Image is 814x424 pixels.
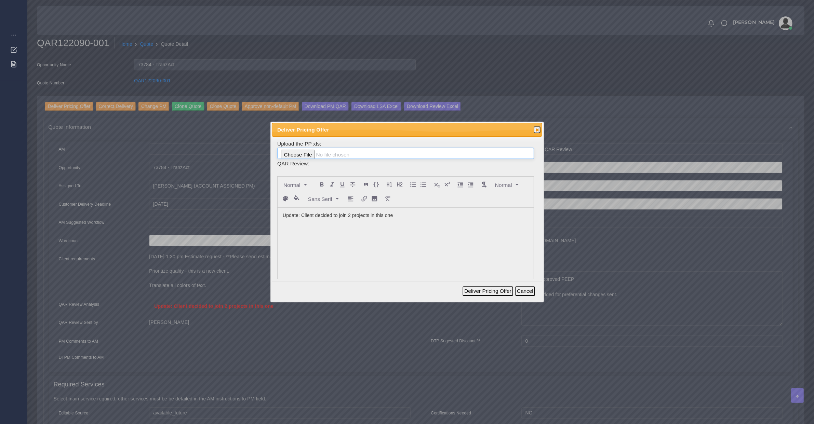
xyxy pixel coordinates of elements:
button: Close [534,126,541,133]
td: QAR Review: [277,159,534,168]
button: Deliver Pricing Offer [463,286,513,296]
p: Update: Client decided to join 2 projects in this one [283,212,529,219]
span: Deliver Pricing Offer [277,126,511,134]
td: Upload the PP xls: [277,139,534,160]
button: Cancel [515,286,535,296]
